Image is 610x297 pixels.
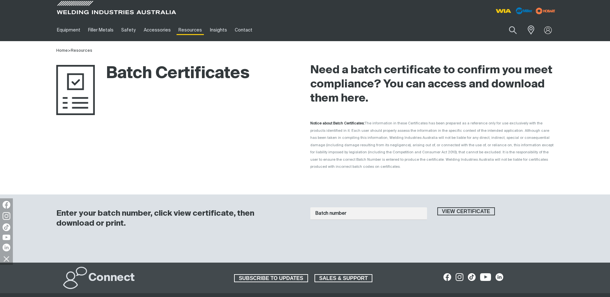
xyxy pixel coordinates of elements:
[315,274,372,283] span: SALES & SUPPORT
[494,22,524,38] input: Product name or item number...
[140,19,175,41] a: Accessories
[56,209,294,229] h3: Enter your batch number, click view certificate, then download or print.
[534,6,557,16] img: miller
[206,19,231,41] a: Insights
[84,19,117,41] a: Filler Metals
[310,63,554,106] h2: Need a batch certificate to confirm you meet compliance? You can access and download them here.
[53,19,431,41] nav: Main
[1,253,12,264] img: hide socials
[437,207,495,216] button: View certificate
[56,63,250,84] h1: Batch Certificates
[3,235,10,240] img: YouTube
[310,122,365,125] strong: Notice about Batch Certificates:
[3,244,10,251] img: LinkedIn
[235,274,307,283] span: SUBSCRIBE TO UPDATES
[231,19,256,41] a: Contact
[117,19,140,41] a: Safety
[53,19,84,41] a: Equipment
[310,122,553,168] span: The information in these Certificates has been prepared as a reference only for use exclusively w...
[71,49,92,53] a: Resources
[3,223,10,231] img: TikTok
[3,212,10,220] img: Instagram
[56,49,68,53] a: Home
[68,49,71,53] span: >
[88,271,135,285] h2: Connect
[3,201,10,209] img: Facebook
[234,274,308,283] a: SUBSCRIBE TO UPDATES
[438,207,495,216] span: View certificate
[502,22,524,38] button: Search products
[175,19,206,41] a: Resources
[314,274,373,283] a: SALES & SUPPORT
